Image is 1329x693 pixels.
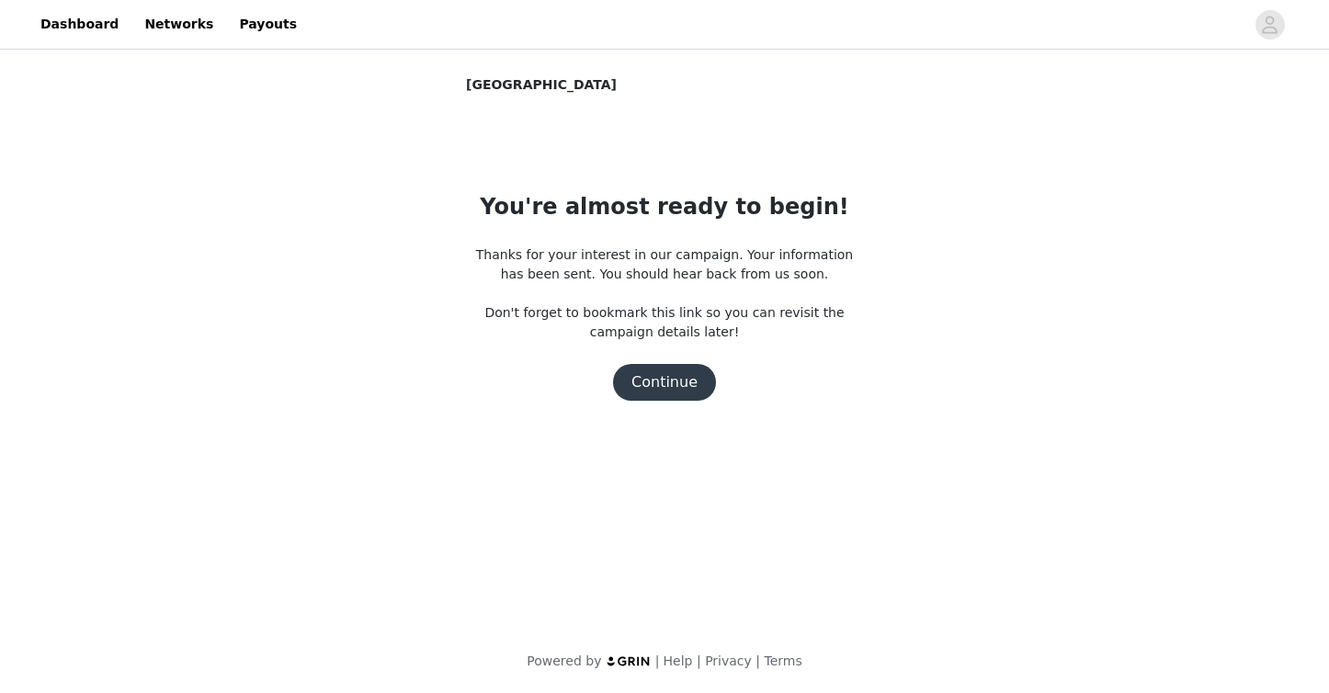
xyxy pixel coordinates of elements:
[466,245,863,342] p: Thanks for your interest in our campaign. Your information has been sent. You should hear back fr...
[606,655,652,667] img: logo
[705,653,752,668] a: Privacy
[764,653,801,668] a: Terms
[228,4,308,45] a: Payouts
[1261,10,1278,40] div: avatar
[527,653,601,668] span: Powered by
[655,653,660,668] span: |
[466,75,617,95] span: [GEOGRAPHIC_DATA]
[755,653,760,668] span: |
[480,190,848,223] h1: You're almost ready to begin!
[664,653,693,668] a: Help
[697,653,701,668] span: |
[29,4,130,45] a: Dashboard
[613,364,716,401] button: Continue
[133,4,224,45] a: Networks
